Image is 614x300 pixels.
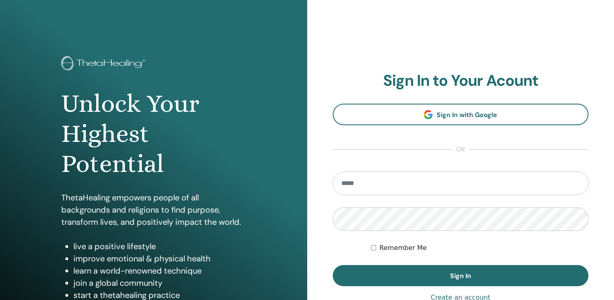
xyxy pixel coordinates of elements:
[73,240,246,252] li: live a positive lifestyle
[73,277,246,289] li: join a global community
[61,89,246,179] h1: Unlock Your Highest Potential
[452,145,469,154] span: or
[371,243,588,253] div: Keep me authenticated indefinitely or until I manually logout
[333,265,589,286] button: Sign In
[437,111,497,119] span: Sign In with Google
[73,265,246,277] li: learn a world-renowned technique
[333,104,589,125] a: Sign In with Google
[61,191,246,228] p: ThetaHealing empowers people of all backgrounds and religions to find purpose, transform lives, a...
[450,272,471,280] span: Sign In
[333,72,589,90] h2: Sign In to Your Acount
[379,243,427,253] label: Remember Me
[73,252,246,265] li: improve emotional & physical health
